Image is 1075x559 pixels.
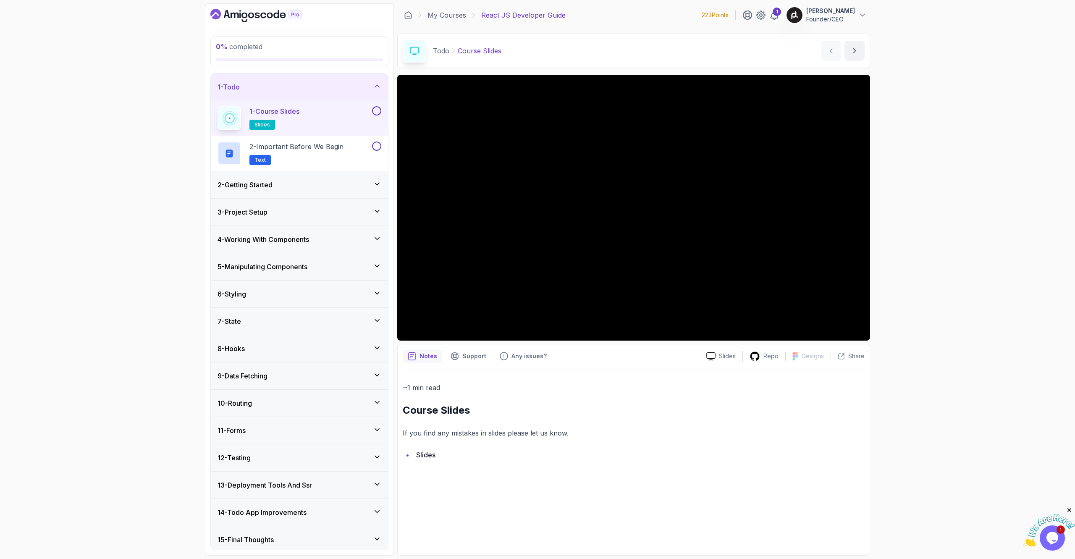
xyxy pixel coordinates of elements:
[218,425,246,436] h3: 11 - Forms
[1023,507,1075,546] iframe: chat widget
[218,371,267,381] h3: 9 - Data Fetching
[218,262,307,272] h3: 5 - Manipulating Components
[403,382,865,394] p: ~1 min read
[254,157,266,163] span: Text
[218,289,246,299] h3: 6 - Styling
[211,417,388,444] button: 11-Forms
[216,42,228,51] span: 0 %
[254,121,270,128] span: slides
[511,352,547,360] p: Any issues?
[218,142,381,165] button: 2-Important Before We BeginText
[249,106,299,116] p: 1 - Course Slides
[420,352,437,360] p: Notes
[218,507,307,517] h3: 14 - Todo App Improvements
[404,11,412,19] a: Dashboard
[218,535,274,545] h3: 15 - Final Thoughts
[210,9,321,22] a: Dashboard
[719,352,736,360] p: Slides
[211,253,388,280] button: 5-Manipulating Components
[211,335,388,362] button: 8-Hooks
[218,82,240,92] h3: 1 - Todo
[211,444,388,471] button: 12-Testing
[211,390,388,417] button: 10-Routing
[218,207,267,217] h3: 3 - Project Setup
[211,73,388,100] button: 1-Todo
[216,42,262,51] span: completed
[218,180,273,190] h3: 2 - Getting Started
[787,7,802,23] img: user profile image
[218,344,245,354] h3: 8 - Hooks
[427,10,466,20] a: My Courses
[806,7,855,15] p: [PERSON_NAME]
[211,362,388,389] button: 9-Data Fetching
[403,427,865,439] p: If you find any mistakes in slides please let us know.
[495,349,552,363] button: Feedback button
[403,349,442,363] button: notes button
[211,499,388,526] button: 14-Todo App Improvements
[462,352,486,360] p: Support
[218,234,309,244] h3: 4 - Working With Components
[218,106,381,130] button: 1-Course Slidesslides
[821,41,841,61] button: previous content
[743,351,785,362] a: Repo
[249,142,343,152] p: 2 - Important Before We Begin
[702,11,729,19] p: 223 Points
[786,7,867,24] button: user profile image[PERSON_NAME]Founder/CEO
[403,404,865,417] h2: Course Slides
[844,41,865,61] button: next content
[433,46,449,56] p: Todo
[211,226,388,253] button: 4-Working With Components
[211,171,388,198] button: 2-Getting Started
[446,349,491,363] button: Support button
[700,352,742,361] a: Slides
[458,46,501,56] p: Course Slides
[848,352,865,360] p: Share
[211,199,388,226] button: 3-Project Setup
[218,398,252,408] h3: 10 - Routing
[211,281,388,307] button: 6-Styling
[802,352,824,360] p: Designs
[211,526,388,553] button: 15-Final Thoughts
[763,352,779,360] p: Repo
[211,308,388,335] button: 7-State
[806,15,855,24] p: Founder/CEO
[481,10,566,20] p: React JS Developer Guide
[218,480,312,490] h3: 13 - Deployment Tools And Ssr
[831,352,865,360] button: Share
[211,472,388,499] button: 13-Deployment Tools And Ssr
[218,316,241,326] h3: 7 - State
[218,453,251,463] h3: 12 - Testing
[773,8,781,16] div: 1
[769,10,779,20] a: 1
[416,451,435,459] a: Slides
